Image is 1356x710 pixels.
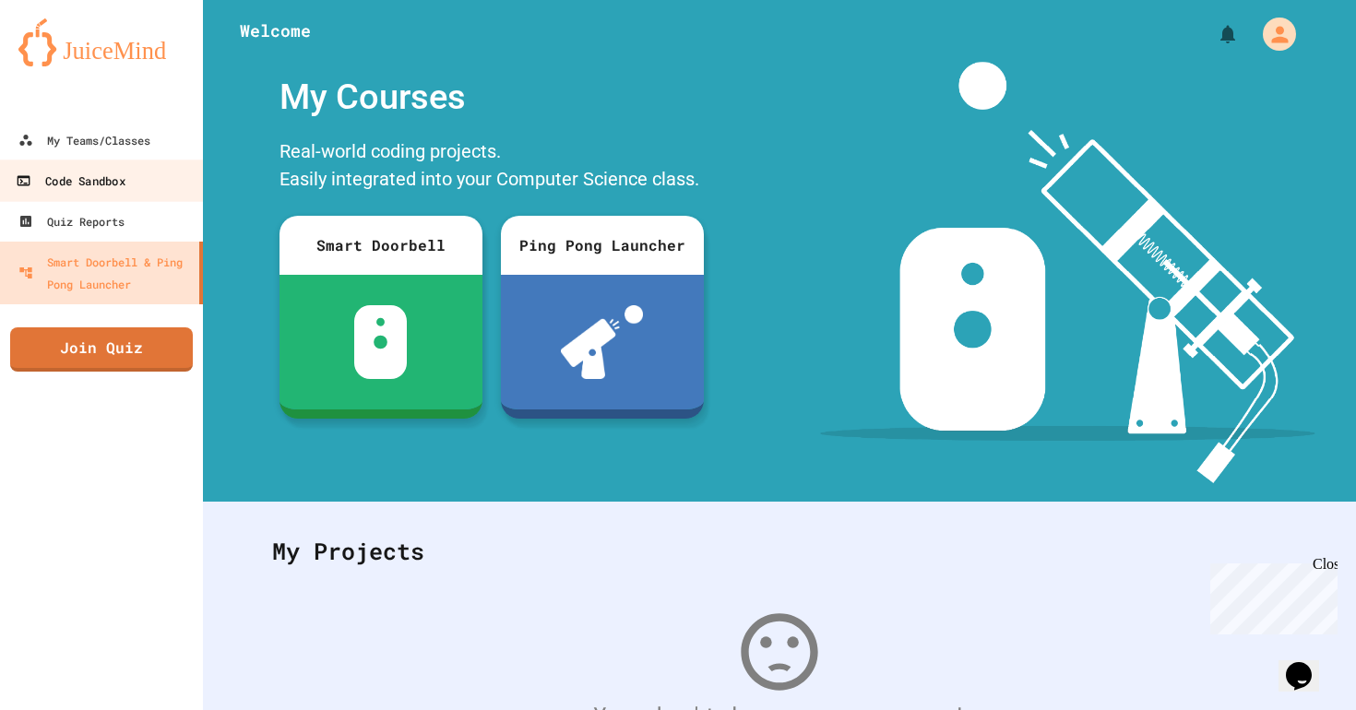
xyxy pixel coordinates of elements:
[16,170,125,193] div: Code Sandbox
[1203,556,1338,634] iframe: chat widget
[561,305,643,379] img: ppl-with-ball.png
[354,305,407,379] img: sdb-white.svg
[7,7,127,117] div: Chat with us now!Close
[18,129,150,151] div: My Teams/Classes
[820,62,1314,483] img: banner-image-my-projects.png
[270,62,713,133] div: My Courses
[270,133,713,202] div: Real-world coding projects. Easily integrated into your Computer Science class.
[10,327,193,372] a: Join Quiz
[501,216,704,275] div: Ping Pong Launcher
[254,515,1305,587] div: My Projects
[1243,13,1301,55] div: My Account
[18,251,192,295] div: Smart Doorbell & Ping Pong Launcher
[18,18,184,66] img: logo-orange.svg
[18,210,125,232] div: Quiz Reports
[1279,636,1338,692] iframe: chat widget
[280,216,482,275] div: Smart Doorbell
[1183,18,1243,50] div: My Notifications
